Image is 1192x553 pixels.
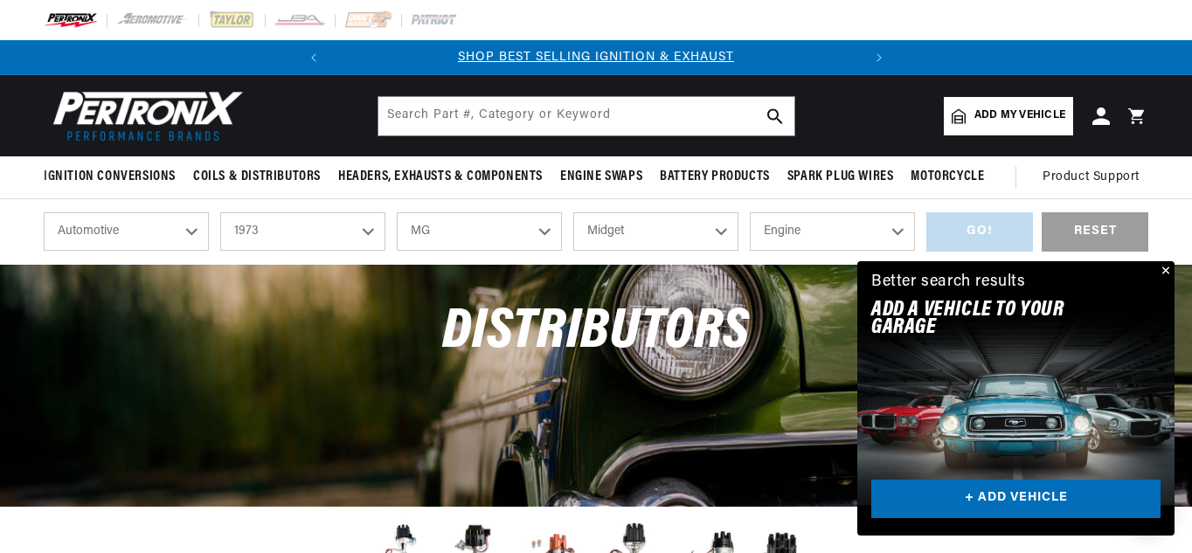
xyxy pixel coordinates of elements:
[378,97,794,135] input: Search Part #, Category or Keyword
[573,212,738,251] select: Model
[44,212,209,251] select: Ride Type
[1154,261,1175,282] button: Close
[862,40,897,75] button: Translation missing: en.sections.announcements.next_announcement
[1043,168,1140,187] span: Product Support
[944,97,1073,135] a: Add my vehicle
[902,156,993,197] summary: Motorcycle
[44,86,245,146] img: Pertronix
[871,270,1026,295] div: Better search results
[338,168,543,186] span: Headers, Exhausts & Components
[779,156,903,197] summary: Spark Plug Wires
[193,168,321,186] span: Coils & Distributors
[660,168,770,186] span: Battery Products
[871,301,1117,337] h2: Add A VEHICLE to your garage
[871,480,1161,519] a: + ADD VEHICLE
[1043,156,1148,198] summary: Product Support
[651,156,779,197] summary: Battery Products
[220,212,385,251] select: Year
[442,304,750,361] span: Distributors
[44,168,176,186] span: Ignition Conversions
[551,156,651,197] summary: Engine Swaps
[184,156,329,197] summary: Coils & Distributors
[458,51,734,64] a: SHOP BEST SELLING IGNITION & EXHAUST
[331,48,862,67] div: 1 of 2
[560,168,642,186] span: Engine Swaps
[44,156,184,197] summary: Ignition Conversions
[756,97,794,135] button: search button
[787,168,894,186] span: Spark Plug Wires
[329,156,551,197] summary: Headers, Exhausts & Components
[397,212,562,251] select: Make
[296,40,331,75] button: Translation missing: en.sections.announcements.previous_announcement
[911,168,984,186] span: Motorcycle
[1042,212,1148,252] div: RESET
[331,48,862,67] div: Announcement
[750,212,915,251] select: Engine
[974,107,1065,124] span: Add my vehicle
